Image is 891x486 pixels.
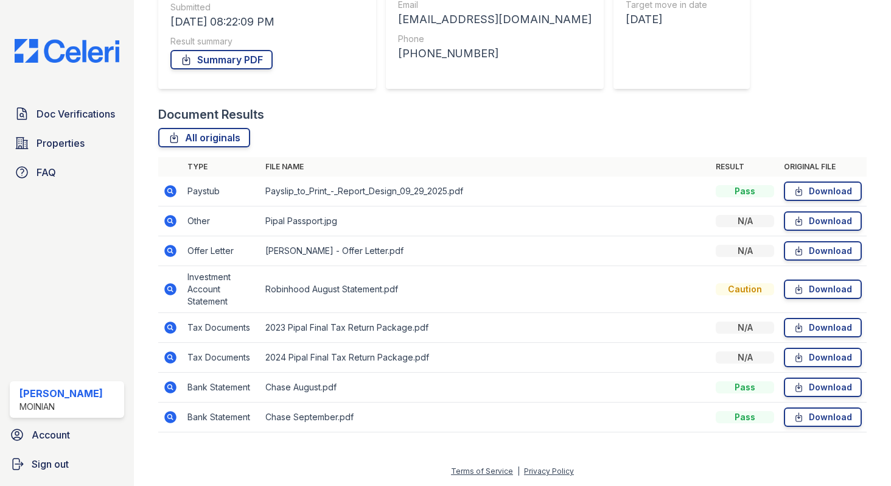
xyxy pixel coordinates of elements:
th: File name [260,157,711,177]
th: Result [711,157,779,177]
div: Pass [716,411,774,423]
div: Document Results [158,106,264,123]
div: [PHONE_NUMBER] [398,45,592,62]
a: Download [784,181,862,201]
a: Account [5,423,129,447]
a: Terms of Service [451,467,513,476]
div: | [517,467,520,476]
div: Phone [398,33,592,45]
div: N/A [716,351,774,364]
td: [PERSON_NAME] - Offer Letter.pdf [260,236,711,266]
span: Properties [37,136,85,150]
a: Download [784,211,862,231]
a: Download [784,348,862,367]
a: Download [784,318,862,337]
td: Payslip_to_Print_-_Report_Design_09_29_2025.pdf [260,177,711,206]
div: Moinian [19,401,103,413]
td: Other [183,206,260,236]
th: Type [183,157,260,177]
a: Summary PDF [170,50,273,69]
div: N/A [716,322,774,334]
div: N/A [716,215,774,227]
a: Download [784,241,862,261]
div: Pass [716,185,774,197]
a: Properties [10,131,124,155]
td: Bank Statement [183,373,260,403]
div: Submitted [170,1,364,13]
td: Paystub [183,177,260,206]
a: Privacy Policy [524,467,574,476]
td: Chase August.pdf [260,373,711,403]
td: 2024 Pipal Final Tax Return Package.pdf [260,343,711,373]
td: 2023 Pipal Final Tax Return Package.pdf [260,313,711,343]
a: Download [784,407,862,427]
span: Doc Verifications [37,107,115,121]
span: FAQ [37,165,56,180]
a: Sign out [5,452,129,476]
a: Download [784,378,862,397]
td: Tax Documents [183,313,260,343]
td: Robinhood August Statement.pdf [260,266,711,313]
a: Doc Verifications [10,102,124,126]
td: Investment Account Statement [183,266,260,313]
span: Account [32,428,70,442]
div: Caution [716,283,774,295]
div: Pass [716,381,774,393]
a: All originals [158,128,250,147]
div: [EMAIL_ADDRESS][DOMAIN_NAME] [398,11,592,28]
a: FAQ [10,160,124,185]
td: Offer Letter [183,236,260,266]
td: Bank Statement [183,403,260,432]
div: [PERSON_NAME] [19,386,103,401]
span: Sign out [32,457,69,471]
img: CE_Logo_Blue-a8612792a0a2168367f1c8372b55b34899dd931a85d93a1a3d3e32e68fde9ad4.png [5,39,129,63]
div: N/A [716,245,774,257]
td: Tax Documents [183,343,260,373]
td: Pipal Passport.jpg [260,206,711,236]
div: [DATE] [626,11,707,28]
th: Original file [779,157,867,177]
div: Result summary [170,35,364,48]
a: Download [784,280,862,299]
td: Chase September.pdf [260,403,711,432]
div: [DATE] 08:22:09 PM [170,13,364,30]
